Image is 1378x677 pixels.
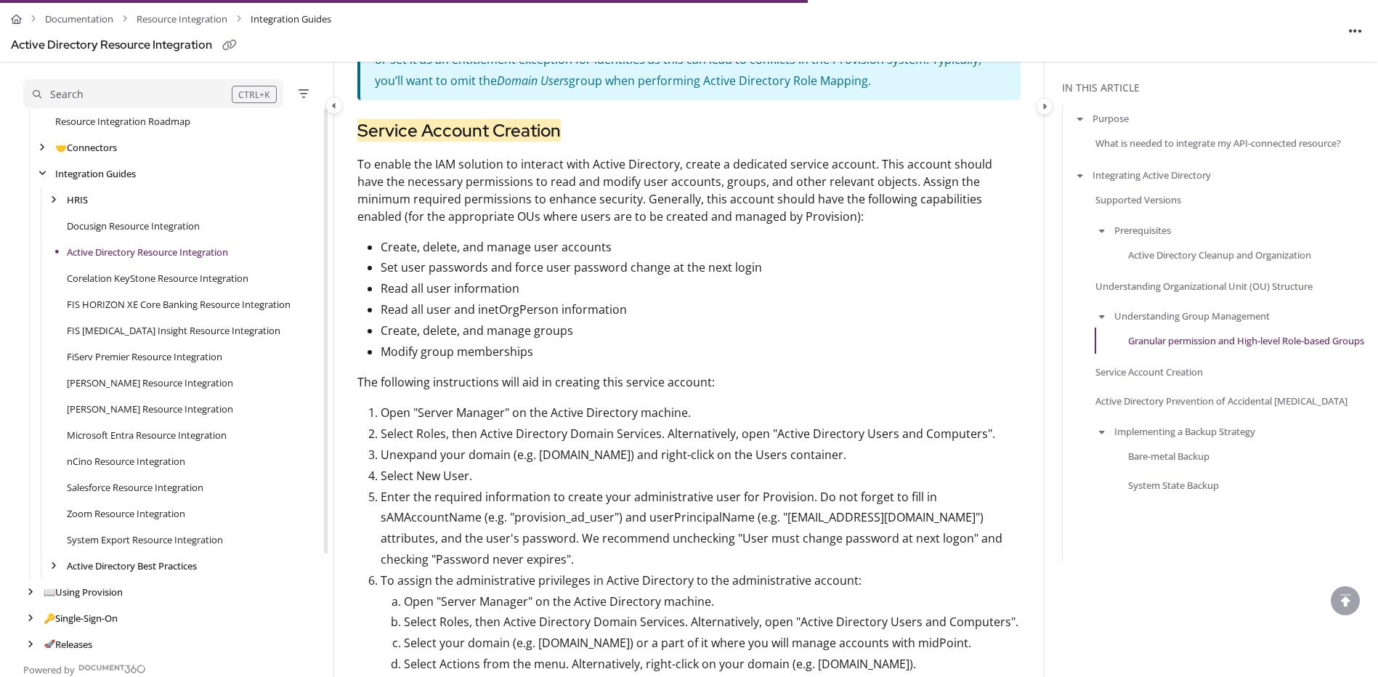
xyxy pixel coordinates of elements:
a: Active Directory Best Practices [67,559,197,573]
div: arrow [23,612,38,625]
a: System Export Resource Integration [67,532,223,547]
a: Powered by Document360 - opens in a new tab [23,660,146,677]
a: Purpose [1093,111,1129,126]
p: Open "Server Manager" on the Active Directory machine. [381,402,1021,423]
a: Service Account Creation [1095,365,1203,379]
a: What is needed to integrate my API-connected resource? [1095,136,1341,150]
p: Create, delete, and manage user accounts [381,237,1021,258]
p: Modify group memberships [381,341,1021,362]
mark: Service Account Creation [357,119,561,142]
a: Understanding Organizational Unit (OU) Structure [1095,279,1313,293]
p: Read all user information [381,278,1021,299]
button: Search [23,79,283,108]
button: arrow [1074,110,1087,126]
a: Active Directory Prevention of Accidental [MEDICAL_DATA] [1095,394,1347,408]
span: 🔑 [44,612,55,625]
a: Releases [44,637,92,652]
p: Select Roles, then Active Directory Domain Services. Alternatively, open "Active Directory Users ... [404,612,1021,633]
p: The following instructions will aid in creating this service account: [357,373,1021,391]
a: Home [11,9,22,30]
a: FiServ Premier Resource Integration [67,349,222,364]
div: arrow [23,585,38,599]
a: Resource Integration Roadmap [55,114,190,129]
button: Copy link of [218,34,241,57]
p: Open "Server Manager" on the Active Directory machine. [404,591,1021,612]
button: arrow [1095,423,1109,439]
div: arrow [35,167,49,181]
div: In this article [1062,80,1372,96]
p: Unexpand your domain (e.g. [DOMAIN_NAME]) and right-click on the Users container. [381,445,1021,466]
div: arrow [23,638,38,652]
p: Create, delete, and manage groups [381,320,1021,341]
em: Domain Users [497,73,569,89]
p: Set user passwords and force user password change at the next login [381,257,1021,278]
a: FIS IBS Insight Resource Integration [67,323,280,338]
p: Select Actions from the menu. Alternatively, right-click on your domain (e.g. [DOMAIN_NAME]). [404,654,1021,675]
a: Zoom Resource Integration [67,506,185,521]
a: Granular permission and High-level Role-based Groups [1128,333,1364,348]
p: Enter the required information to create your administrative user for Provision. Do not forget to... [381,487,1021,570]
p: Select Roles, then Active Directory Domain Services. Alternatively, open "Active Directory Users ... [381,423,1021,445]
span: Powered by [23,662,75,677]
a: Integrating Active Directory [1093,168,1211,182]
a: Salesforce Resource Integration [67,480,203,495]
div: arrow [35,141,49,155]
a: Active Directory Cleanup and Organization [1128,247,1311,262]
button: arrow [1074,167,1087,183]
a: Jack Henry SilverLake Resource Integration [67,376,233,390]
p: To assign the administrative privileges in Active Directory to the administrative account: [381,570,1021,591]
a: Prerequisites [1114,222,1171,237]
div: arrow [46,193,61,207]
a: Implementing a Backup Strategy [1114,423,1255,438]
a: Documentation [45,9,113,30]
button: Article more options [1344,19,1367,42]
p: Select New User. [381,466,1021,487]
a: Bare-metal Backup [1128,448,1209,463]
div: Search [50,86,84,102]
span: Integration Guides [251,9,331,30]
button: arrow [1095,308,1109,324]
span: 🤝 [55,141,67,154]
img: Document360 [78,665,146,673]
button: arrow [1095,222,1109,238]
a: Resource Integration [137,9,227,30]
a: Connectors [55,140,117,155]
div: CTRL+K [232,86,277,103]
span: 🚀 [44,638,55,651]
button: Category toggle [1036,97,1053,115]
p: Select your domain (e.g. [DOMAIN_NAME]) or a part of it where you will manage accounts with midPo... [404,633,1021,654]
span: 📖 [44,585,55,599]
a: HRIS [67,192,88,207]
a: Supported Versions [1095,192,1181,207]
a: Understanding Group Management [1114,309,1270,323]
a: Active Directory Resource Integration [67,245,228,259]
p: Read all user and inetOrgPerson information [381,299,1021,320]
a: System State Backup [1128,478,1219,492]
a: Corelation KeyStone Resource Integration [67,271,248,285]
a: Single-Sign-On [44,611,118,625]
div: scroll to top [1331,586,1360,615]
div: Active Directory Resource Integration [11,35,212,56]
div: arrow [46,559,61,573]
a: nCino Resource Integration [67,454,185,469]
a: Jack Henry Symitar Resource Integration [67,402,233,416]
button: Category toggle [325,97,343,114]
a: FIS HORIZON XE Core Banking Resource Integration [67,297,291,312]
a: Integration Guides [55,166,136,181]
button: Filter [295,85,312,102]
a: Using Provision [44,585,123,599]
a: Microsoft Entra Resource Integration [67,428,227,442]
a: Docusign Resource Integration [67,219,200,233]
p: To enable the IAM solution to interact with Active Directory, create a dedicated service account.... [357,155,1021,225]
